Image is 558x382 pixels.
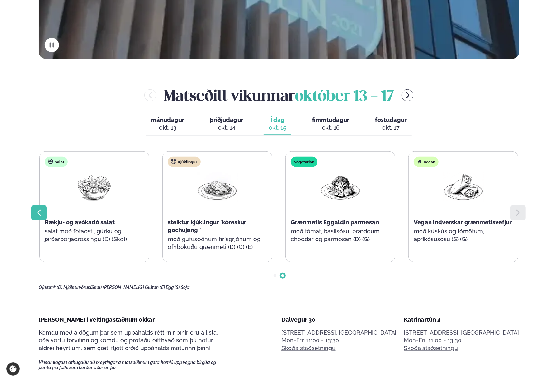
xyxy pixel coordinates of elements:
button: þriðjudagur okt. 14 [205,113,248,135]
button: fimmtudagur okt. 16 [307,113,355,135]
div: Katrínartún 4 [404,316,519,324]
div: okt. 13 [151,124,184,132]
img: Salad.png [74,172,115,202]
span: (Skel) [PERSON_NAME], [90,285,138,290]
p: með gufusoðnum hrísgrjónum og ofnbökuðu grænmeti (D) (G) (E) [168,235,267,251]
span: Grænmetis Eggaldin parmesan [291,219,379,226]
div: okt. 14 [210,124,243,132]
span: mánudagur [151,116,184,123]
button: menu-btn-right [402,89,413,101]
span: Komdu með á dögum þar sem uppáhalds réttirnir þínir eru á lista, eða vertu forvitinn og komdu og ... [39,329,218,351]
p: [STREET_ADDRESS], [GEOGRAPHIC_DATA] [404,329,519,337]
img: Chicken-breast.png [197,172,238,202]
button: Í dag okt. 15 [264,113,291,135]
a: Skoða staðsetningu [404,344,458,352]
button: mánudagur okt. 13 [146,113,189,135]
span: steiktur kjúklingur ´kóreskur gochujang ´ [168,219,246,233]
span: Vegan indverskar grænmetisvefjur [414,219,512,226]
div: Vegan [414,157,439,167]
span: Ofnæmi: [39,285,56,290]
div: Dalvegur 30 [281,316,397,324]
h2: Matseðill vikunnar [164,85,394,106]
p: með kúskús og tómötum, apríkósusósu (S) (G) [414,228,513,243]
img: Wraps.png [443,172,484,202]
span: Go to slide 1 [274,274,276,277]
button: föstudagur okt. 17 [370,113,412,135]
div: Kjúklingur [168,157,201,167]
img: salad.svg [48,159,53,164]
span: (D) Mjólkurvörur, [57,285,90,290]
span: Go to slide 2 [281,274,284,277]
img: chicken.svg [171,159,176,164]
p: [STREET_ADDRESS], [GEOGRAPHIC_DATA] [281,329,397,337]
div: Vegetarian [291,157,317,167]
span: Í dag [269,116,286,124]
div: okt. 16 [312,124,349,132]
span: fimmtudagur [312,116,349,123]
p: salat með fetaosti, gúrku og jarðarberjadressingu (D) (Skel) [45,228,144,243]
a: Cookie settings [6,362,20,376]
button: menu-btn-left [144,89,156,101]
img: Vegan.png [320,172,361,202]
span: (G) Glúten, [138,285,160,290]
span: Vinsamlegast athugaðu að breytingar á matseðlinum geta komið upp vegna birgða og panta frá fólki ... [39,360,227,370]
div: okt. 15 [269,124,286,132]
span: (E) Egg, [160,285,175,290]
div: Salat [45,157,68,167]
span: október 13 - 17 [295,90,394,104]
div: okt. 17 [375,124,407,132]
a: Skoða staðsetningu [281,344,336,352]
span: Rækju- og avókadó salat [45,219,115,226]
div: Mon-Fri: 11:00 - 13:30 [281,337,397,344]
span: föstudagur [375,116,407,123]
p: með tómat, basilsósu, bræddum cheddar og parmesan (D) (G) [291,228,390,243]
span: þriðjudagur [210,116,243,123]
img: Vegan.svg [417,159,422,164]
div: Mon-Fri: 11:00 - 13:30 [404,337,519,344]
span: [PERSON_NAME] í veitingastaðnum okkar [39,316,155,323]
span: (S) Soja [175,285,190,290]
